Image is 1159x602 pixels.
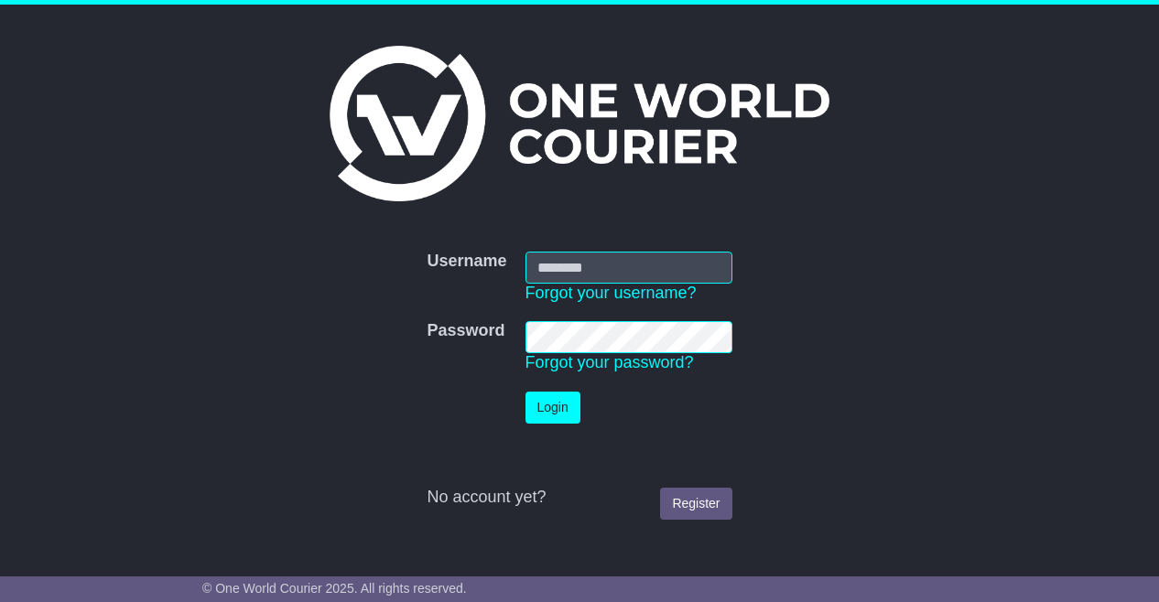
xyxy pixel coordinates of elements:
[525,353,694,371] a: Forgot your password?
[330,46,829,201] img: One World
[427,488,731,508] div: No account yet?
[660,488,731,520] a: Register
[427,321,504,341] label: Password
[202,581,467,596] span: © One World Courier 2025. All rights reserved.
[525,284,697,302] a: Forgot your username?
[525,392,580,424] button: Login
[427,252,506,272] label: Username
